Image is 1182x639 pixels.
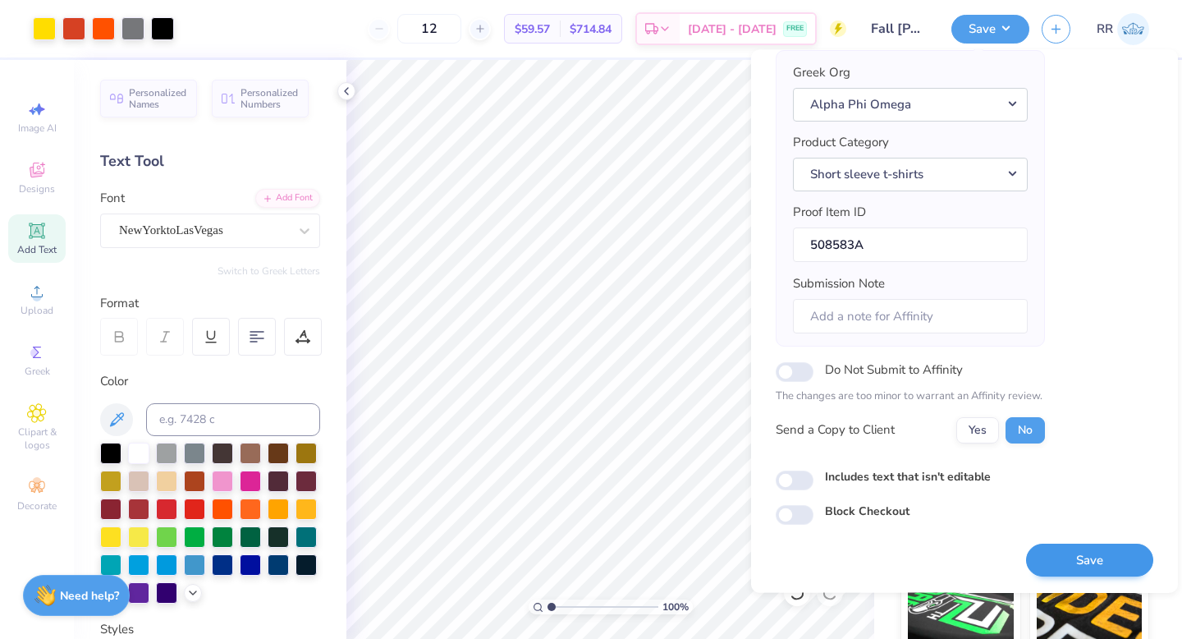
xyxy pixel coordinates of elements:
a: RR [1097,13,1149,45]
span: Personalized Numbers [241,87,299,110]
button: Short sleeve t-shirts [793,158,1028,191]
span: [DATE] - [DATE] [688,21,777,38]
button: Save [1026,544,1153,577]
span: Add Text [17,243,57,256]
span: Image AI [18,122,57,135]
span: Decorate [17,499,57,513]
button: Switch to Greek Letters [218,264,320,278]
button: Yes [956,417,999,444]
span: Greek [25,365,50,378]
span: Clipart & logos [8,425,66,452]
div: Styles [100,620,320,639]
label: Includes text that isn't editable [825,468,991,485]
span: Upload [21,304,53,317]
button: No [1006,417,1045,444]
label: Block Checkout [825,503,909,520]
label: Font [100,189,125,208]
span: Personalized Names [129,87,187,110]
label: Submission Note [793,275,885,294]
label: Greek Org [793,64,850,83]
input: Untitled Design [859,12,939,45]
strong: Need help? [60,588,119,604]
label: Proof Item ID [793,204,866,223]
span: FREE [786,23,804,34]
input: e.g. 7428 c [146,403,320,436]
input: Add a note for Affinity [793,299,1028,334]
input: – – [397,14,461,44]
span: Designs [19,182,55,195]
span: $714.84 [570,21,612,38]
button: Save [951,15,1029,44]
div: Format [100,294,322,313]
img: Rigil Kent Ricardo [1117,13,1149,45]
div: Text Tool [100,150,320,172]
span: $59.57 [515,21,550,38]
span: RR [1097,20,1113,39]
button: Alpha Phi Omega [793,88,1028,122]
label: Do Not Submit to Affinity [825,360,963,381]
span: 100 % [662,600,689,614]
label: Product Category [793,134,889,153]
div: Add Font [255,189,320,208]
div: Color [100,372,320,391]
div: Send a Copy to Client [776,421,895,440]
p: The changes are too minor to warrant an Affinity review. [776,389,1045,406]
